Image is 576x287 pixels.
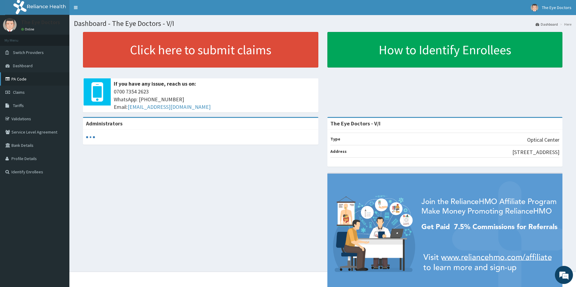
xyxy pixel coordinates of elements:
[527,136,559,144] p: Optical Center
[536,22,558,27] a: Dashboard
[86,133,95,142] svg: audio-loading
[13,50,44,55] span: Switch Providers
[114,80,196,87] b: If you have any issue, reach us on:
[542,5,571,10] span: The Eye Doctors
[21,27,36,31] a: Online
[114,88,315,111] span: 0700 7354 2623 WhatsApp: [PHONE_NUMBER] Email:
[21,20,60,25] p: The Eye Doctors
[3,18,17,32] img: User Image
[128,103,211,110] a: [EMAIL_ADDRESS][DOMAIN_NAME]
[330,136,340,142] b: Type
[13,103,24,108] span: Tariffs
[86,120,123,127] b: Administrators
[330,149,347,154] b: Address
[13,63,33,68] span: Dashboard
[531,4,538,11] img: User Image
[330,120,380,127] strong: The Eye Doctors - V/I
[558,22,571,27] li: Here
[512,148,559,156] p: [STREET_ADDRESS]
[13,90,25,95] span: Claims
[74,20,571,27] h1: Dashboard - The Eye Doctors - V/I
[83,32,318,68] a: Click here to submit claims
[327,32,563,68] a: How to Identify Enrollees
